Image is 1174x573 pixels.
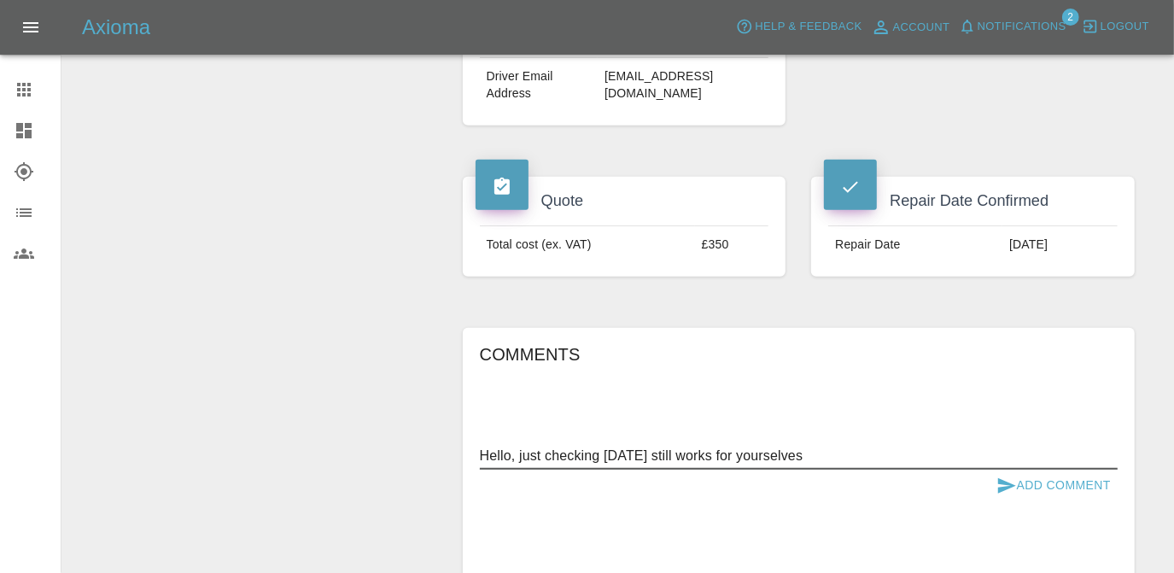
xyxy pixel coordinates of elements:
span: Notifications [978,17,1066,37]
h5: Axioma [82,14,150,41]
h4: Quote [476,190,774,213]
td: £350 [695,226,769,264]
h4: Repair Date Confirmed [824,190,1122,213]
button: Help & Feedback [732,14,866,40]
td: Driver Email Address [480,58,598,113]
button: Add Comment [990,470,1118,501]
td: Repair Date [828,226,1002,264]
span: Account [893,18,950,38]
span: Logout [1101,17,1149,37]
td: [EMAIL_ADDRESS][DOMAIN_NAME] [598,58,768,113]
a: Account [867,14,955,41]
td: Total cost (ex. VAT) [480,226,695,264]
td: [DATE] [1002,226,1118,264]
button: Logout [1078,14,1154,40]
h6: Comments [480,341,1118,368]
button: Open drawer [10,7,51,48]
span: Help & Feedback [755,17,862,37]
span: 2 [1062,9,1079,26]
textarea: Hello, just checking [DATE] still works for yourselves [480,446,1118,465]
button: Notifications [955,14,1071,40]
